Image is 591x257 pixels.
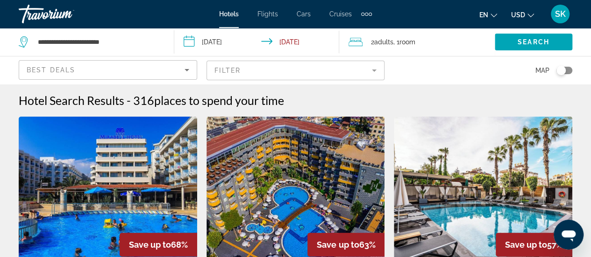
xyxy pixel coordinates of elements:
[549,66,572,75] button: Toggle map
[479,8,497,21] button: Change language
[27,64,189,76] mat-select: Sort by
[317,240,359,250] span: Save up to
[127,93,131,107] span: -
[555,9,566,19] span: SK
[505,240,547,250] span: Save up to
[371,35,393,49] span: 2
[479,11,488,19] span: en
[329,10,352,18] a: Cruises
[548,4,572,24] button: User Menu
[361,7,372,21] button: Extra navigation items
[495,34,572,50] button: Search
[554,220,584,250] iframe: Button to launch messaging window
[307,233,385,257] div: 63%
[393,35,415,49] span: , 1
[120,233,197,257] div: 68%
[19,2,112,26] a: Travorium
[27,66,75,74] span: Best Deals
[19,93,124,107] h1: Hotel Search Results
[174,28,339,56] button: Check-in date: Oct 15, 2025 Check-out date: Oct 23, 2025
[219,10,239,18] a: Hotels
[496,233,572,257] div: 57%
[257,10,278,18] a: Flights
[511,11,525,19] span: USD
[154,93,284,107] span: places to spend your time
[133,93,284,107] h2: 316
[535,64,549,77] span: Map
[518,38,549,46] span: Search
[511,8,534,21] button: Change currency
[206,60,385,81] button: Filter
[399,38,415,46] span: Room
[339,28,495,56] button: Travelers: 2 adults, 0 children
[374,38,393,46] span: Adults
[297,10,311,18] a: Cars
[129,240,171,250] span: Save up to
